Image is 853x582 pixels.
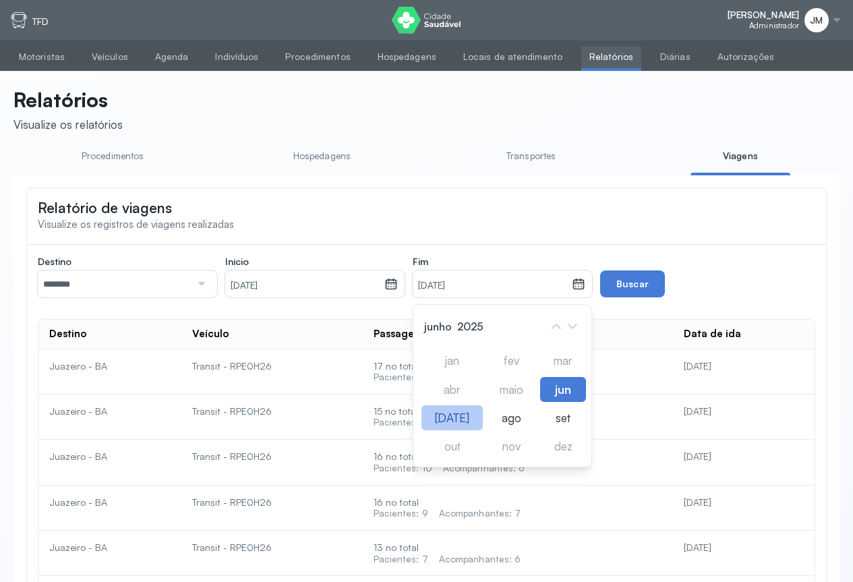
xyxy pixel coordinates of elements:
div: Juazeiro - BA [49,542,171,554]
div: [DATE] [421,405,483,430]
img: tfd.svg [11,12,27,28]
a: Autorizações [709,46,782,68]
div: Pacientes: 7 [374,554,428,565]
div: Pacientes: 9 [374,372,428,383]
div: Pacientes: 10 [374,463,432,474]
small: [DATE] [418,279,566,293]
a: Motoristas [11,46,73,68]
a: Viagens [690,145,790,167]
a: Veículos [84,46,136,68]
div: Transit - RPE0H26 [192,450,352,463]
span: Administrador [749,21,799,30]
a: Hospedagens [370,46,444,68]
a: Transportes [481,145,581,167]
div: Juazeiro - BA [49,360,171,372]
p: Relatórios [13,88,123,112]
div: Veículo [192,328,229,341]
div: Visualize os relatórios [13,117,123,132]
span: Relatório de viagens [38,199,172,216]
div: 16 no total [374,496,663,519]
p: TFD [32,16,49,28]
div: Juazeiro - BA [49,450,171,463]
span: Destino [38,256,71,268]
span: Visualize os registros de viagens realizadas [38,218,234,231]
div: Juazeiro - BA [49,405,171,417]
div: Data de ida [684,328,741,341]
div: Acompanhantes: 6 [443,463,525,474]
a: Relatórios [581,46,641,68]
div: [DATE] [684,450,804,463]
div: Passageiros [374,328,432,341]
span: junho [421,317,454,336]
span: [PERSON_NAME] [728,9,799,21]
div: 15 no total [374,405,663,428]
div: Destino [49,328,87,341]
a: Agenda [147,46,197,68]
div: set [540,405,586,430]
small: [DATE] [231,279,379,293]
div: Pacientes: 9 [374,508,428,519]
div: ago [486,405,537,430]
button: Buscar [600,270,665,297]
span: Início [225,256,249,268]
div: Pacientes: 8 [374,417,428,428]
div: Transit - RPE0H26 [192,542,352,554]
span: Fim [413,256,428,268]
a: Indivíduos [207,46,266,68]
div: 17 no total [374,360,663,383]
div: Acompanhantes: 6 [439,554,521,565]
a: Diárias [652,46,699,68]
span: JM [810,15,823,26]
span: 2025 [454,317,486,336]
a: Procedimentos [277,46,358,68]
div: 16 no total [374,450,663,473]
div: Transit - RPE0H26 [192,405,352,417]
a: Procedimentos [63,145,163,167]
a: Locais de atendimento [455,46,570,68]
div: [DATE] [684,405,804,417]
a: Hospedagens [272,145,372,167]
div: [DATE] [684,496,804,508]
div: Transit - RPE0H26 [192,496,352,508]
div: 13 no total [374,542,663,564]
div: Acompanhantes: 7 [439,508,521,519]
div: Juazeiro - BA [49,496,171,508]
div: [DATE] [684,360,804,372]
img: logo do Cidade Saudável [392,7,461,34]
div: [DATE] [684,542,804,554]
div: Transit - RPE0H26 [192,360,352,372]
